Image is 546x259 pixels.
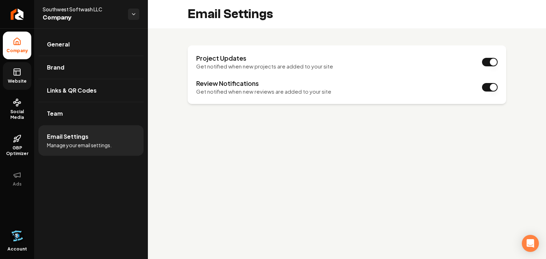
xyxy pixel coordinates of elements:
[5,78,30,84] span: Website
[3,93,31,126] a: Social Media
[3,62,31,90] a: Website
[196,88,331,96] p: Get notified when new reviews are added to your site
[43,13,122,23] span: Company
[47,109,63,118] span: Team
[7,246,27,252] span: Account
[3,129,31,162] a: GBP Optimizer
[196,54,333,62] h3: Project Updates
[38,102,144,125] a: Team
[43,6,122,13] span: Southwest Softwash LLC
[3,165,31,193] button: Ads
[47,40,70,49] span: General
[196,79,331,88] h3: Review Notifications
[3,109,31,120] span: Social Media
[47,132,89,141] span: Email Settings
[522,235,539,252] div: Open Intercom Messenger
[38,79,144,102] a: Links & QR Codes
[4,48,31,54] span: Company
[47,86,97,95] span: Links & QR Codes
[10,229,24,243] img: Logan Munting
[188,7,273,21] h2: Email Settings
[10,181,25,187] span: Ads
[10,229,24,243] button: Open user button
[3,145,31,156] span: GBP Optimizer
[196,62,333,71] p: Get notified when new projects are added to your site
[38,56,144,79] a: Brand
[11,9,24,20] img: Rebolt Logo
[38,33,144,56] a: General
[47,63,64,72] span: Brand
[47,142,112,149] span: Manage your email settings.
